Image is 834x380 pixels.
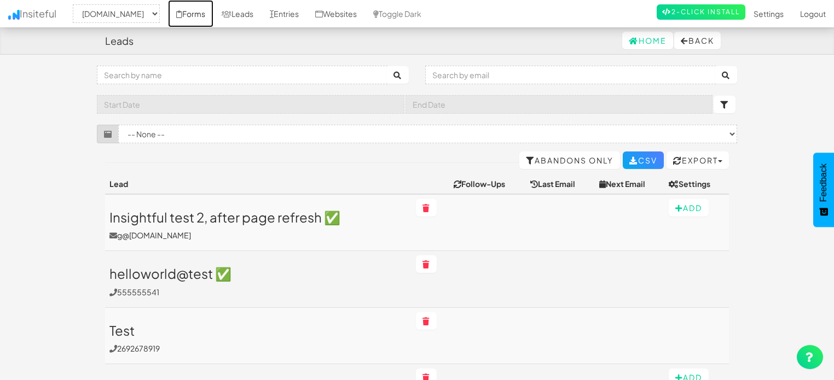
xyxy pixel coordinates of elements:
a: Home [622,32,673,49]
span: Feedback [819,163,829,202]
th: Lead [105,174,412,194]
input: Start Date [97,95,404,114]
a: Abandons Only [519,151,620,169]
p: 2692678919 [109,343,407,354]
th: Follow-Ups [449,174,526,194]
a: helloworld@test ✅555555541 [109,266,407,297]
a: Test2692678919 [109,323,407,354]
a: 2-Click Install [657,4,745,20]
h4: Leads [105,36,134,46]
input: End Date [406,95,713,114]
th: Settings [664,174,729,194]
h3: Insightful test 2, after page refresh ✅ [109,210,407,224]
h3: helloworld@test ✅ [109,266,407,280]
button: Add [669,199,709,217]
input: Search by email [425,66,716,84]
a: Insightful test 2, after page refresh ✅g@[DOMAIN_NAME] [109,210,407,241]
button: Feedback - Show survey [813,153,834,227]
p: 555555541 [109,287,407,297]
button: Export [667,151,729,169]
button: Back [674,32,721,49]
th: Last Email [526,174,594,194]
h3: Test [109,323,407,337]
input: Search by name [97,66,387,84]
a: CSV [623,151,664,169]
img: icon.png [8,10,20,20]
th: Next Email [595,174,665,194]
p: g@[DOMAIN_NAME] [109,230,407,241]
